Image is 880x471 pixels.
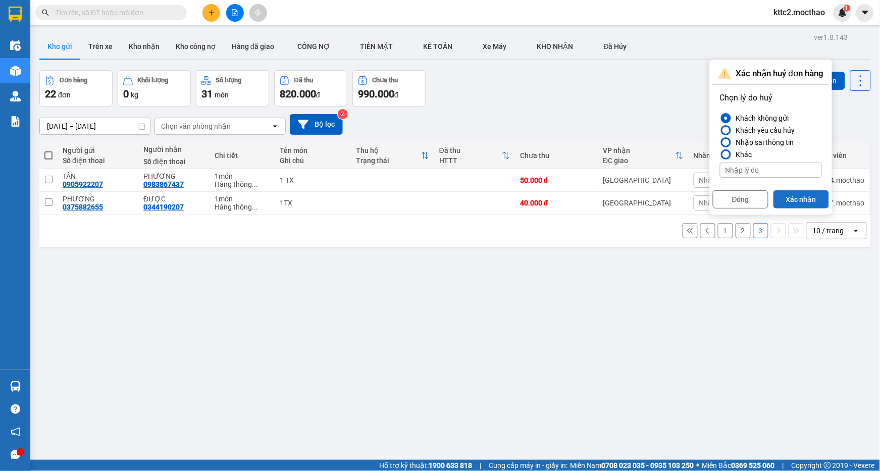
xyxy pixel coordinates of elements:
[520,199,593,207] div: 40.000 đ
[394,91,398,99] span: đ
[42,9,49,16] span: search
[196,70,269,107] button: Số lượng31món
[732,461,775,469] strong: 0369 525 060
[215,91,229,99] span: món
[753,223,768,238] button: 3
[80,34,121,59] button: Trên xe
[483,42,507,50] span: Xe Máy
[434,142,515,169] th: Toggle SortBy
[699,199,716,207] span: Nhãn
[598,142,688,169] th: Toggle SortBy
[249,4,267,22] button: aim
[351,142,434,169] th: Toggle SortBy
[138,77,169,84] div: Khối lượng
[161,121,231,131] div: Chọn văn phòng nhận
[11,404,20,414] span: question-circle
[856,4,874,22] button: caret-down
[356,156,421,165] div: Trạng thái
[226,4,244,22] button: file-add
[480,460,481,471] span: |
[63,203,103,211] div: 0375882655
[143,172,204,180] div: PHƯƠNG
[10,91,21,101] img: warehouse-icon
[699,176,716,184] span: Nhãn
[10,66,21,76] img: warehouse-icon
[280,146,346,154] div: Tên món
[231,9,238,16] span: file-add
[783,460,784,471] span: |
[358,88,394,100] span: 990.000
[254,9,262,16] span: aim
[40,118,150,134] input: Select a date range.
[815,151,865,160] div: Nhân viên
[121,34,168,59] button: Kho nhận
[766,6,834,19] span: kttc2.mocthao
[815,176,865,184] div: vpdn4.mocthao
[58,91,71,99] span: đơn
[713,190,768,208] button: Đóng
[373,77,398,84] div: Chưa thu
[168,34,224,59] button: Kho công nợ
[520,151,593,160] div: Chưa thu
[732,124,795,136] div: Khách yêu cầu hủy
[131,91,138,99] span: kg
[838,8,847,17] img: icon-new-feature
[280,199,346,207] div: 1TX
[252,203,258,211] span: ...
[216,77,242,84] div: Số lượng
[861,8,870,17] span: caret-down
[489,460,567,471] span: Cung cấp máy in - giấy in:
[143,203,184,211] div: 0344190207
[845,5,849,12] span: 1
[720,163,822,178] input: Nhập lý do
[202,4,220,22] button: plus
[537,42,574,50] span: KHO NHẬN
[732,136,794,148] div: Nhập sai thông tin
[603,156,675,165] div: ĐC giao
[56,7,175,18] input: Tìm tên, số ĐT hoặc mã đơn
[10,40,21,51] img: warehouse-icon
[297,42,330,50] span: CÔNG NỢ
[429,461,472,469] strong: 1900 633 818
[294,77,313,84] div: Đã thu
[356,146,421,154] div: Thu hộ
[360,42,393,50] span: TIỀN MẶT
[280,176,346,184] div: 1 TX
[63,180,103,188] div: 0905922207
[603,199,683,207] div: [GEOGRAPHIC_DATA]
[224,34,282,59] button: Hàng đã giao
[280,88,316,100] span: 820.000
[274,70,347,107] button: Đã thu820.000đ
[11,450,20,459] span: message
[732,148,752,161] div: Khác
[702,460,775,471] span: Miền Bắc
[439,146,502,154] div: Đã thu
[63,195,133,203] div: PHƯƠNG
[39,34,80,59] button: Kho gửi
[143,180,184,188] div: 0983867437
[720,92,822,104] p: Chọn lý do huỷ
[718,223,733,238] button: 1
[844,5,851,12] sup: 1
[39,70,113,107] button: Đơn hàng22đơn
[814,32,848,43] div: ver 1.8.143
[201,88,213,100] span: 31
[271,122,279,130] svg: open
[215,180,269,188] div: Hàng thông thường
[424,42,453,50] span: KẾ TOÁN
[215,151,269,160] div: Chi tiết
[520,176,593,184] div: 50.000 đ
[63,172,133,180] div: TÂN
[603,146,675,154] div: VP nhận
[352,70,426,107] button: Chưa thu990.000đ
[215,195,269,203] div: 1 món
[824,462,831,469] span: copyright
[280,156,346,165] div: Ghi chú
[570,460,694,471] span: Miền Nam
[736,223,751,238] button: 2
[10,381,21,392] img: warehouse-icon
[63,146,133,154] div: Người gửi
[215,172,269,180] div: 1 món
[439,156,502,165] div: HTTT
[773,190,829,208] button: Xác nhận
